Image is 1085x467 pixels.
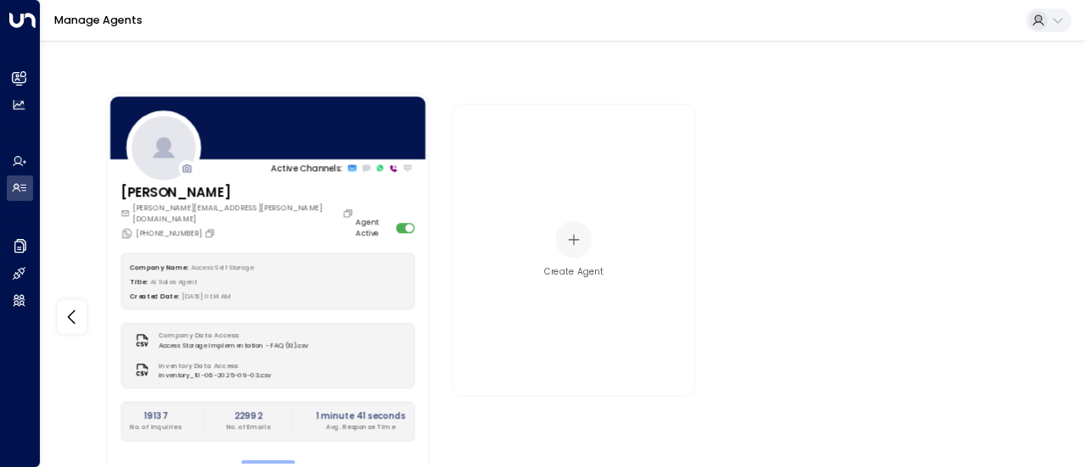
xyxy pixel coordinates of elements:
[342,208,356,220] button: Copy
[121,227,218,239] div: [PHONE_NUMBER]
[315,423,405,432] p: Avg. Response Time
[159,370,271,380] span: inventory_10-06-2025-09-03.csv
[131,277,147,286] label: Title:
[182,292,231,301] span: [DATE] 01:14 AM
[192,263,253,271] span: Access Self Storage
[356,217,392,239] label: Agent Active
[226,410,270,423] h2: 22992
[131,292,179,301] label: Created Date:
[159,361,265,370] label: Inventory Data Access:
[270,162,342,175] p: Active Channels:
[159,341,309,350] span: Access Storage Implementation - FAQ (13).csv
[226,423,270,432] p: No. of Emails
[315,410,405,423] h2: 1 minute 41 seconds
[121,183,356,203] h3: [PERSON_NAME]
[159,331,303,341] label: Company Data Access:
[121,203,356,225] div: [PERSON_NAME][EMAIL_ADDRESS][PERSON_NAME][DOMAIN_NAME]
[131,423,181,432] p: No. of Inquiries
[204,228,218,239] button: Copy
[544,266,604,279] div: Create Agent
[131,410,181,423] h2: 19137
[151,277,198,286] span: AI Sales Agent
[131,263,189,271] label: Company Name:
[54,13,142,27] a: Manage Agents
